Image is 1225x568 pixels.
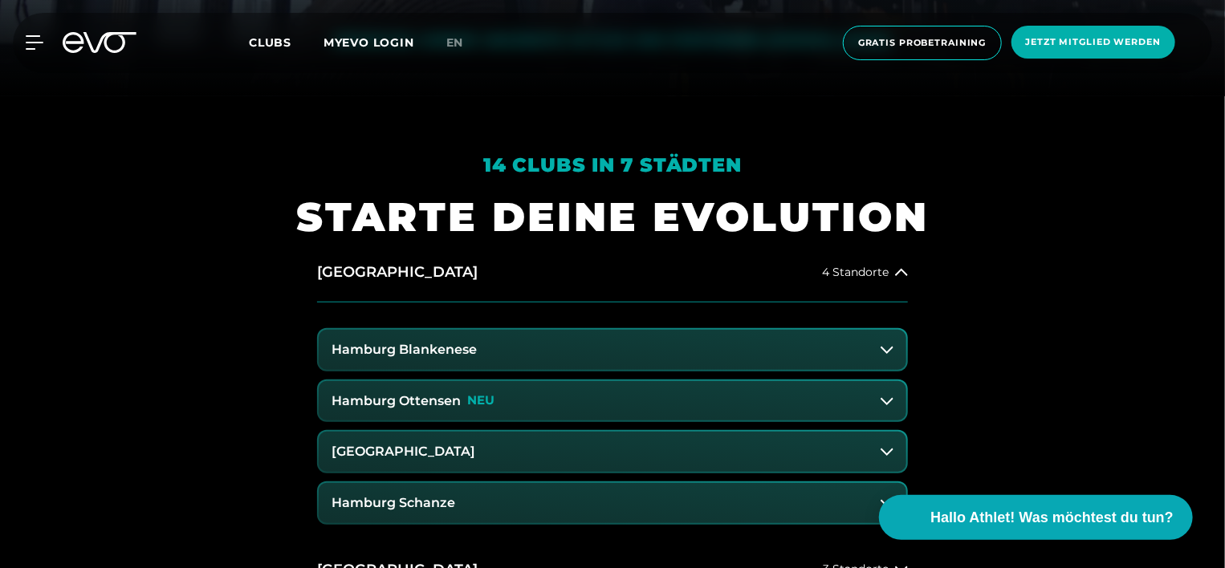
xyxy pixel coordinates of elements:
button: Hamburg OttensenNEU [319,381,906,421]
button: Hallo Athlet! Was möchtest du tun? [879,495,1193,540]
span: Jetzt Mitglied werden [1026,35,1161,49]
span: en [446,35,464,50]
h3: Hamburg Ottensen [332,394,461,408]
button: [GEOGRAPHIC_DATA] [319,432,906,472]
a: en [446,34,483,52]
a: Gratis Probetraining [838,26,1007,60]
span: 4 Standorte [822,266,889,278]
span: Hallo Athlet! Was möchtest du tun? [930,507,1174,529]
button: Hamburg Schanze [319,483,906,523]
a: Clubs [249,34,324,50]
button: [GEOGRAPHIC_DATA]4 Standorte [317,243,908,302]
a: MYEVO LOGIN [324,35,414,50]
span: Clubs [249,35,291,50]
button: Hamburg Blankenese [319,330,906,370]
span: Gratis Probetraining [858,36,987,50]
h3: Hamburg Schanze [332,496,455,510]
p: NEU [467,394,494,408]
h3: Hamburg Blankenese [332,343,477,357]
h3: [GEOGRAPHIC_DATA] [332,444,475,459]
h1: STARTE DEINE EVOLUTION [296,191,929,243]
em: 14 Clubs in 7 Städten [483,153,742,176]
a: Jetzt Mitglied werden [1007,26,1180,60]
h2: [GEOGRAPHIC_DATA] [317,262,478,282]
